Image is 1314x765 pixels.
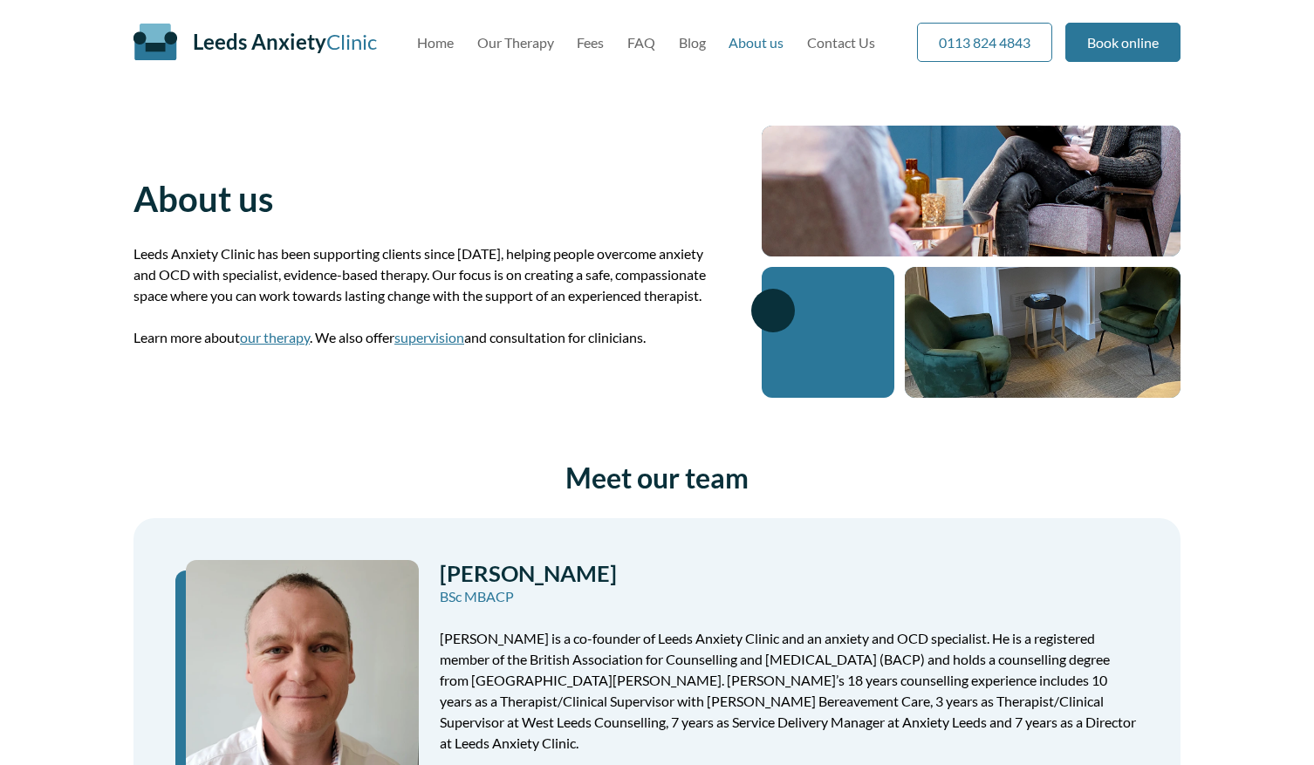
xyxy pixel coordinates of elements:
p: [PERSON_NAME] is a co-founder of Leeds Anxiety Clinic and an anxiety and OCD specialist. He is a ... [440,628,1139,754]
a: About us [729,34,784,51]
span: Leeds Anxiety [193,29,326,54]
a: Fees [577,34,604,51]
h1: About us [133,178,720,220]
p: Leeds Anxiety Clinic has been supporting clients since [DATE], helping people overcome anxiety an... [133,243,720,306]
a: Contact Us [807,34,875,51]
a: our therapy [240,329,310,345]
h2: Meet our team [133,461,1181,495]
p: BSc MBACP [440,586,1139,607]
a: Book online [1065,23,1181,62]
img: Therapy room [905,267,1181,398]
h2: [PERSON_NAME] [440,560,1139,586]
a: FAQ [627,34,655,51]
a: supervision [394,329,464,345]
a: Blog [679,34,706,51]
img: Intake session [762,126,1181,256]
p: Learn more about . We also offer and consultation for clinicians. [133,327,720,348]
a: Home [417,34,454,51]
a: Our Therapy [477,34,554,51]
a: Leeds AnxietyClinic [193,29,377,54]
a: 0113 824 4843 [917,23,1052,62]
